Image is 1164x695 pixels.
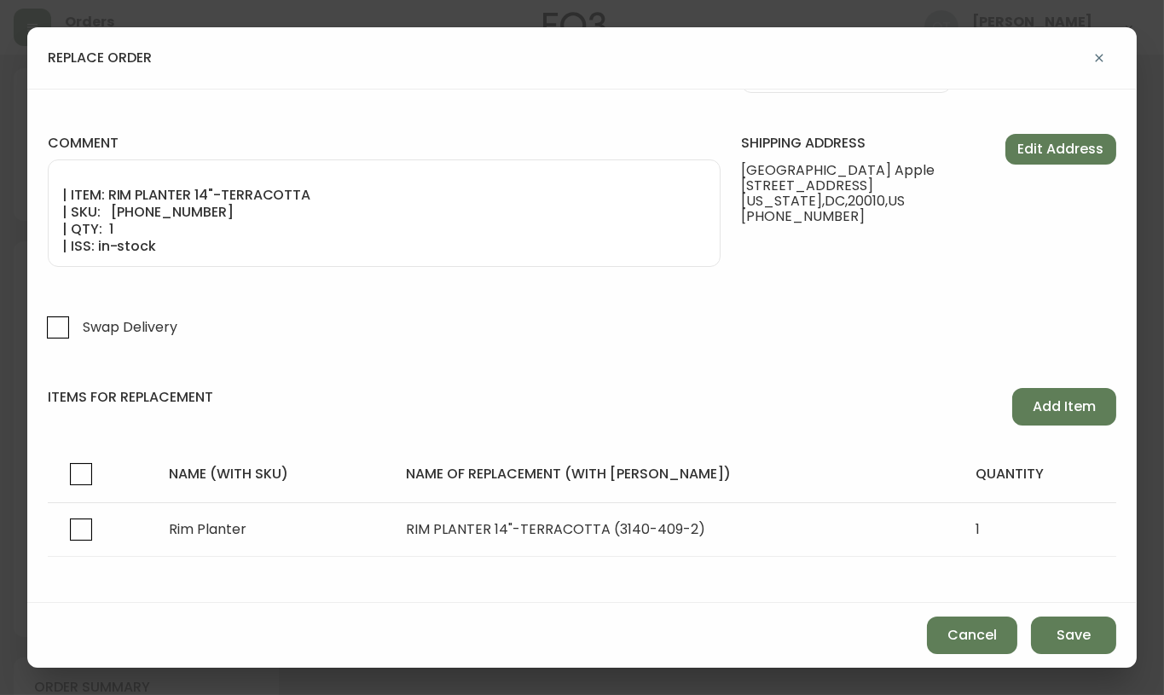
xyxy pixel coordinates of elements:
h4: items for replacement [48,388,213,407]
span: [STREET_ADDRESS] [741,178,976,194]
h4: quantity [976,465,1103,484]
label: comment [48,134,721,153]
textarea: ORIGINAL ORDER: 4135299 | REASON FOR REPLACEMENT: DAMAGED | NOTES: NIR | RETURN# 316442587 | ITEM... [62,171,706,256]
span: 1 [976,519,980,539]
span: [PHONE_NUMBER] [741,209,976,224]
span: Edit Address [1018,140,1104,159]
button: Edit Address [1005,134,1116,165]
span: Swap Delivery [83,318,177,336]
h4: name (with sku) [169,465,379,484]
h4: name of replacement (with [PERSON_NAME]) [406,465,948,484]
span: RIM PLANTER 14"-TERRACOTTA (3140-409-2) [406,519,705,539]
span: Add Item [1033,397,1096,416]
button: Save [1031,617,1116,654]
button: Add Item [1012,388,1116,426]
span: Cancel [947,626,997,645]
h4: replace order [48,49,152,67]
button: Cancel [927,617,1017,654]
span: Save [1057,626,1091,645]
span: [US_STATE] , DC , 20010 , US [741,194,976,209]
h4: shipping address [741,134,976,153]
span: [GEOGRAPHIC_DATA] Apple [741,163,976,178]
span: Rim Planter [169,519,246,539]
